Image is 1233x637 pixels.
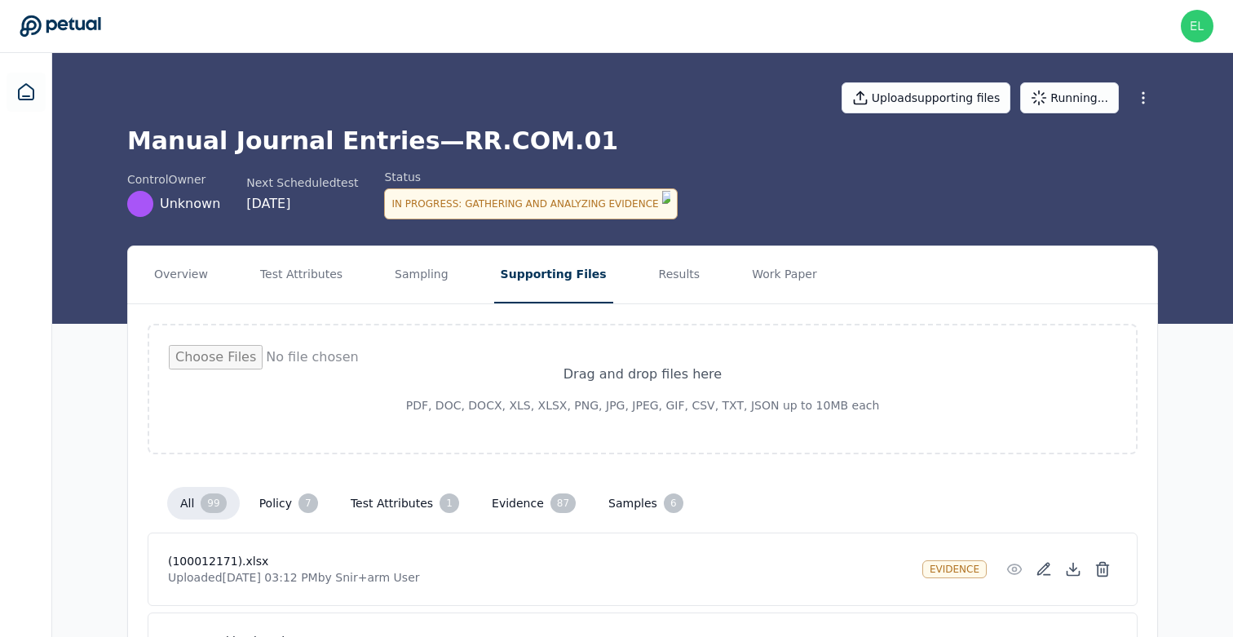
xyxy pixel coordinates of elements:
[595,487,696,520] button: samples6
[128,246,1157,303] nav: Tabs
[167,487,240,520] button: all99
[652,246,707,303] button: Results
[168,569,909,586] p: Uploaded [DATE] 03:12 PM by Snir+arm User
[338,487,472,520] button: test attributes1
[388,246,455,303] button: Sampling
[201,493,226,513] div: 99
[1088,555,1117,584] button: Delete File
[922,560,987,578] div: evidence
[1020,82,1119,113] button: Running...
[384,169,677,185] div: Status
[246,194,358,214] div: [DATE]
[550,493,576,513] div: 87
[246,487,331,520] button: policy7
[246,175,358,191] div: Next Scheduled test
[160,194,220,214] span: Unknown
[664,493,683,513] div: 6
[1129,83,1158,113] button: More Options
[842,82,1011,113] button: Uploadsupporting files
[254,246,349,303] button: Test Attributes
[1029,555,1058,584] button: Add/Edit Description
[745,246,824,303] button: Work Paper
[1058,555,1088,584] button: Download File
[384,188,677,219] div: In Progress : Gathering and Analyzing Evidence
[148,246,214,303] button: Overview
[662,191,670,217] img: Logo
[298,493,318,513] div: 7
[1181,10,1213,42] img: eliot+arm@petual.ai
[168,553,909,569] h4: (100012171).xlsx
[127,126,1158,156] h1: Manual Journal Entries — RR.COM.01
[479,487,589,520] button: evidence87
[440,493,459,513] div: 1
[7,73,46,112] a: Dashboard
[1000,555,1029,584] button: Preview File (hover for quick preview, click for full view)
[494,246,613,303] button: Supporting Files
[127,171,220,188] div: control Owner
[20,15,101,38] a: Go to Dashboard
